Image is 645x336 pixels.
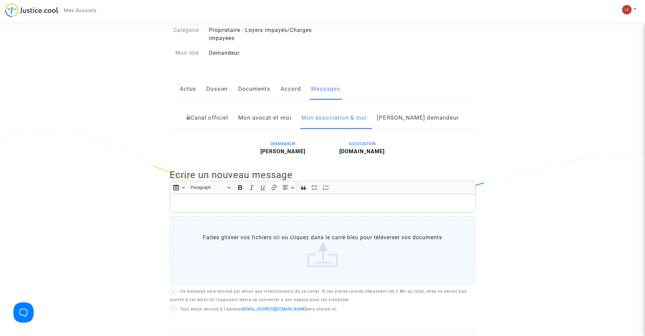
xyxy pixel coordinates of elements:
[186,107,228,129] a: Canal officiel
[170,181,476,194] div: Editor toolbar
[165,26,204,42] div: Catégorie
[190,183,225,192] span: Paragraph
[281,78,301,100] a: Accord
[180,78,196,100] a: Actus
[260,148,305,155] b: [PERSON_NAME]
[238,107,291,129] a: Mon avocat et moi
[58,5,102,15] a: Mes dossiers
[64,7,96,13] span: Mes dossiers
[165,49,204,57] div: Mon rôle
[172,307,174,311] span: ?
[170,169,476,181] h2: Ecrire un nouveau message
[238,78,270,100] a: Documents
[301,107,367,129] a: Mon association & moi
[5,3,58,17] img: jc-logo.svg
[170,305,476,313] p: Tout email envoyé à l'adresse sera stocké ici.
[170,194,476,213] div: Rich Text Editor, main
[187,182,234,193] button: Paragraph
[622,5,632,14] img: 4d9227a24377f7d97e8abcd958bcfdca
[170,287,476,304] p: Ce message sera envoyé par email aux interlocuteurs de ce canal. Si les pièces jointes dépassent ...
[206,78,228,100] a: Dossier
[172,290,174,293] span: ?
[311,78,340,100] a: Messages
[243,307,306,311] a: [EMAIL_ADDRESS][DOMAIN_NAME]
[270,141,295,146] span: DEMANDEUR
[204,26,322,42] div: Propriétaire : Loyers impayés/Charges impayées
[377,107,459,129] a: [PERSON_NAME] demandeur
[204,49,322,57] div: Demandeur
[13,302,34,323] iframe: Help Scout Beacon - Open
[339,148,385,155] b: [DOMAIN_NAME]
[349,141,376,146] span: ASSOCIATION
